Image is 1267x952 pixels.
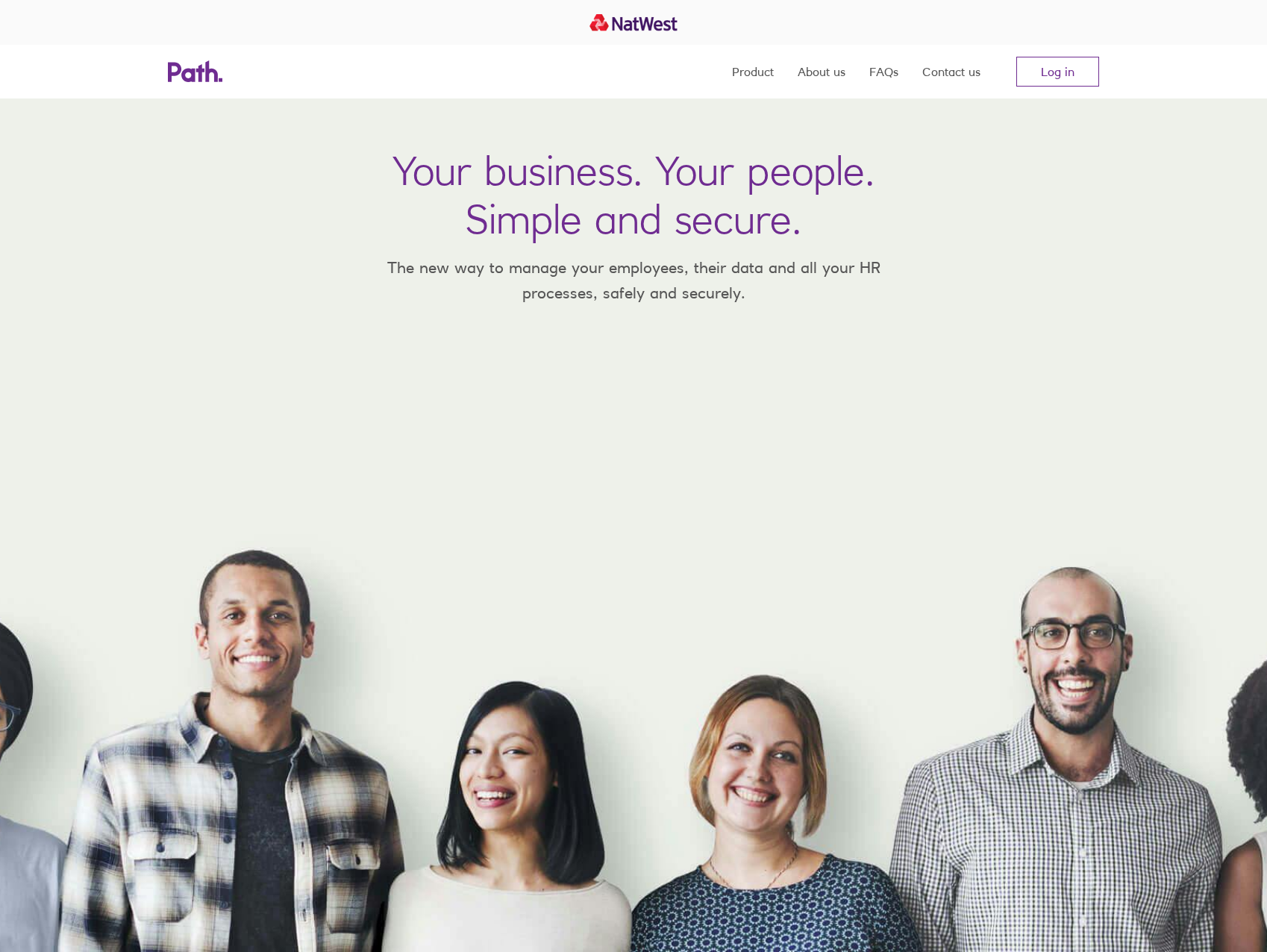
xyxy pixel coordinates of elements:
[869,45,898,98] a: FAQs
[1016,57,1099,87] a: Log in
[365,255,902,305] p: The new way to manage your employees, their data and all your HR processes, safely and securely.
[732,45,774,98] a: Product
[922,45,980,98] a: Contact us
[392,146,875,243] h1: Your business. Your people. Simple and secure.
[798,45,845,98] a: About us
